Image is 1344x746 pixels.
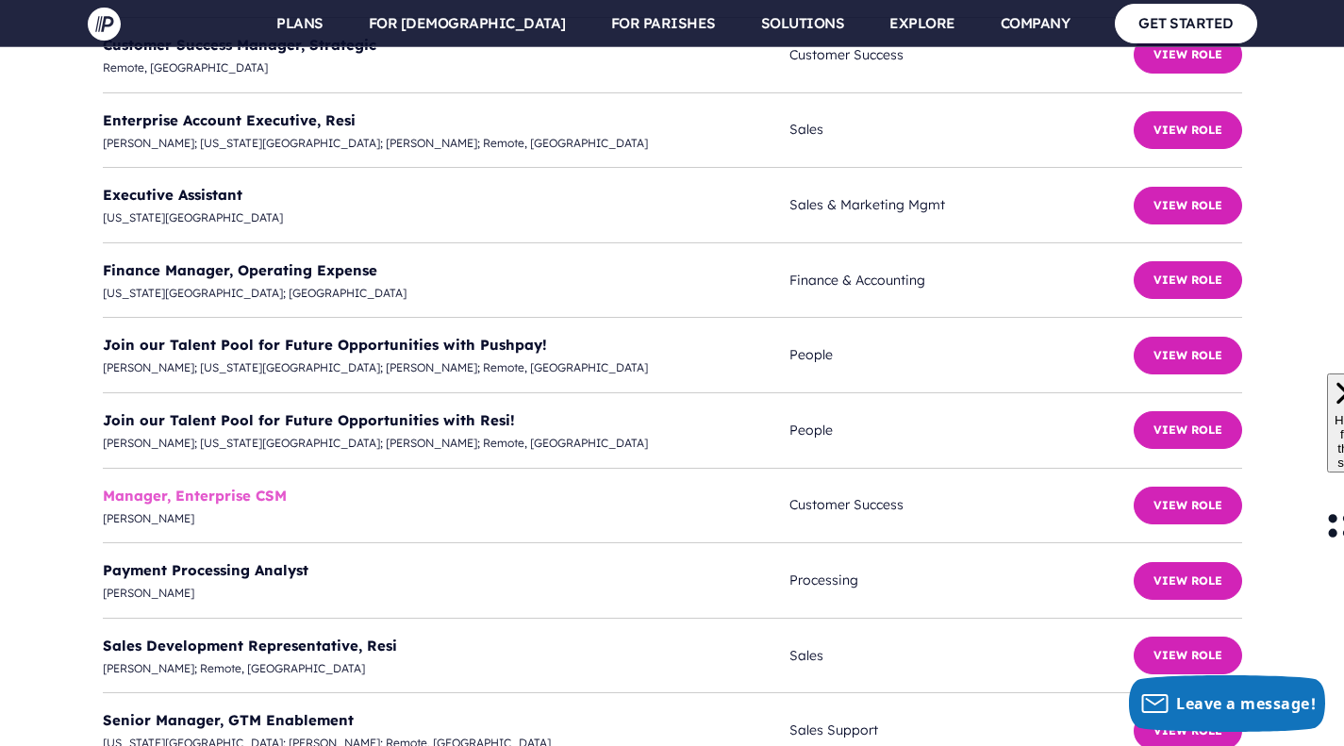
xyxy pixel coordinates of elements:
span: Customer Success [789,493,1133,517]
a: GET STARTED [1115,4,1257,42]
button: View Role [1134,111,1242,149]
span: [PERSON_NAME]; [US_STATE][GEOGRAPHIC_DATA]; [PERSON_NAME]; Remote, [GEOGRAPHIC_DATA] [103,433,790,454]
span: [US_STATE][GEOGRAPHIC_DATA] [103,207,790,228]
button: View Role [1134,637,1242,674]
span: [US_STATE][GEOGRAPHIC_DATA]; [GEOGRAPHIC_DATA] [103,283,790,304]
button: Leave a message! [1129,675,1325,732]
a: Manager, Enterprise CSM [103,487,287,505]
span: [PERSON_NAME]; [US_STATE][GEOGRAPHIC_DATA]; [PERSON_NAME]; Remote, [GEOGRAPHIC_DATA] [103,133,790,154]
span: [PERSON_NAME] [103,508,790,529]
span: Remote, [GEOGRAPHIC_DATA] [103,58,790,78]
a: Join our Talent Pool for Future Opportunities with Resi! [103,411,515,429]
button: View Role [1134,337,1242,374]
button: View Role [1134,562,1242,600]
a: Payment Processing Analyst [103,561,308,579]
span: Finance & Accounting [789,269,1133,292]
span: Sales [789,644,1133,668]
a: Join our Talent Pool for Future Opportunities with Pushpay! [103,336,547,354]
span: Processing [789,569,1133,592]
span: [PERSON_NAME]; [US_STATE][GEOGRAPHIC_DATA]; [PERSON_NAME]; Remote, [GEOGRAPHIC_DATA] [103,357,790,378]
span: Sales & Marketing Mgmt [789,193,1133,217]
button: View Role [1134,411,1242,449]
span: People [789,419,1133,442]
span: People [789,343,1133,367]
button: View Role [1134,487,1242,524]
a: Executive Assistant [103,186,242,204]
a: Senior Manager, GTM Enablement [103,711,354,729]
span: Sales Support [789,719,1133,742]
span: Sales [789,118,1133,141]
a: Enterprise Account Executive, Resi [103,111,356,129]
span: [PERSON_NAME]; Remote, [GEOGRAPHIC_DATA] [103,658,790,679]
button: View Role [1134,187,1242,224]
button: View Role [1134,36,1242,74]
span: Leave a message! [1176,693,1316,714]
a: Finance Manager, Operating Expense [103,261,377,279]
span: [PERSON_NAME] [103,583,790,604]
span: Customer Success [789,43,1133,67]
button: View Role [1134,261,1242,299]
a: Sales Development Representative, Resi [103,637,397,655]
